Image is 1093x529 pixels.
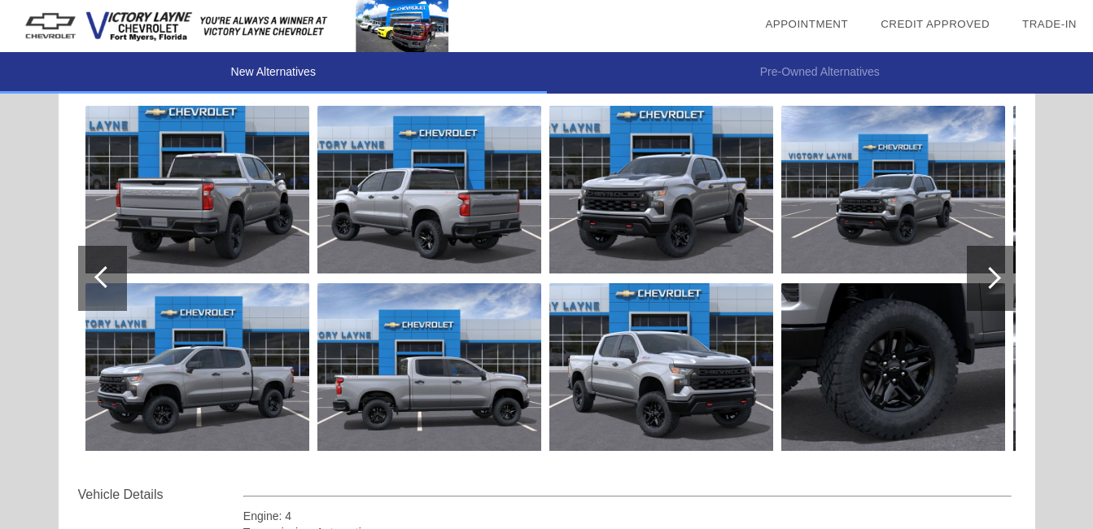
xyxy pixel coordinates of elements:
img: 2026-chevrolet-silverado-1500-crew-pickup-7.jpg [549,283,773,451]
img: 2026-chevrolet-silverado-1500-crew-pickup-4.jpg [85,106,309,273]
a: Trade-In [1022,18,1077,30]
img: 2026-chevrolet-silverado-1500-crew-pickup-9.jpg [781,283,1005,451]
img: 2026-chevrolet-silverado-1500-crew-pickup-8.jpg [781,106,1005,273]
img: 2026-chevrolet-silverado-1500-crew-pickup-2.jpg [85,283,309,451]
a: Credit Approved [881,18,990,30]
img: 2026-chevrolet-silverado-1500-crew-pickup-6.jpg [549,106,773,273]
div: Vehicle Details [78,485,243,505]
img: 2026-chevrolet-silverado-1500-crew-pickup-5.jpg [317,283,541,451]
div: Engine: 4 [243,508,1012,524]
img: 2026-chevrolet-silverado-1500-crew-pickup-3.jpg [317,106,541,273]
a: Appointment [765,18,848,30]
